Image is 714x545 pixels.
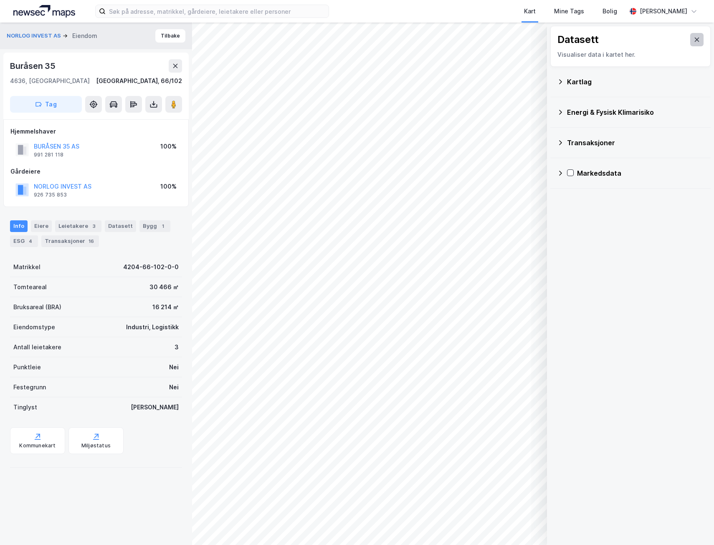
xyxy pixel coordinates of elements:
[567,77,704,87] div: Kartlag
[19,442,56,449] div: Kommunekart
[577,168,704,178] div: Markedsdata
[10,96,82,113] button: Tag
[55,220,101,232] div: Leietakere
[26,237,35,245] div: 4
[10,59,57,73] div: Buråsen 35
[7,32,63,40] button: NORLOG INVEST AS
[34,192,67,198] div: 926 735 853
[106,5,329,18] input: Søk på adresse, matrikkel, gårdeiere, leietakere eller personer
[13,262,41,272] div: Matrikkel
[10,235,38,247] div: ESG
[87,237,96,245] div: 16
[603,6,617,16] div: Bolig
[90,222,98,230] div: 3
[31,220,52,232] div: Eiere
[96,76,182,86] div: [GEOGRAPHIC_DATA], 66/102
[10,167,182,177] div: Gårdeiere
[567,138,704,148] div: Transaksjoner
[13,282,47,292] div: Tomteareal
[13,402,37,412] div: Tinglyst
[169,362,179,372] div: Nei
[13,382,46,392] div: Festegrunn
[139,220,170,232] div: Bygg
[41,235,99,247] div: Transaksjoner
[155,29,185,43] button: Tilbake
[123,262,179,272] div: 4204-66-102-0-0
[13,5,75,18] img: logo.a4113a55bc3d86da70a041830d287a7e.svg
[10,220,28,232] div: Info
[672,505,714,545] iframe: Chat Widget
[126,322,179,332] div: Industri, Logistikk
[13,322,55,332] div: Eiendomstype
[81,442,111,449] div: Miljøstatus
[10,76,90,86] div: 4636, [GEOGRAPHIC_DATA]
[160,182,177,192] div: 100%
[149,282,179,292] div: 30 466 ㎡
[640,6,687,16] div: [PERSON_NAME]
[105,220,136,232] div: Datasett
[169,382,179,392] div: Nei
[10,126,182,136] div: Hjemmelshaver
[131,402,179,412] div: [PERSON_NAME]
[72,31,97,41] div: Eiendom
[13,362,41,372] div: Punktleie
[567,107,704,117] div: Energi & Fysisk Klimarisiko
[554,6,584,16] div: Mine Tags
[34,151,63,158] div: 991 281 118
[557,33,599,46] div: Datasett
[13,302,61,312] div: Bruksareal (BRA)
[557,50,704,60] div: Visualiser data i kartet her.
[160,141,177,151] div: 100%
[524,6,536,16] div: Kart
[152,302,179,312] div: 16 214 ㎡
[159,222,167,230] div: 1
[175,342,179,352] div: 3
[13,342,61,352] div: Antall leietakere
